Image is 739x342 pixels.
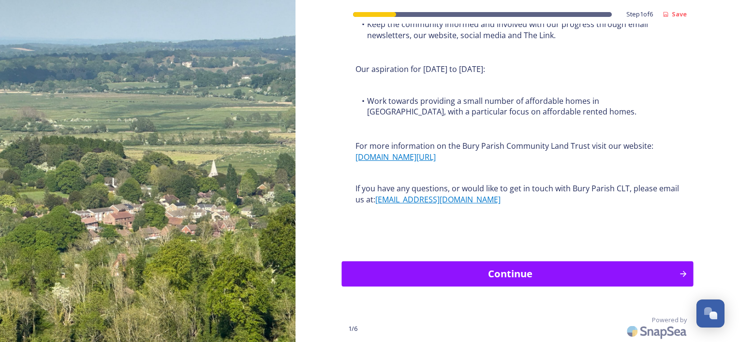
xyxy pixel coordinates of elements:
strong: Save [672,10,687,18]
li: Keep the community informed and involved with our progress through email newsletters, our website... [355,19,680,41]
span: Powered by [652,315,687,325]
a: [DOMAIN_NAME][URL] [355,152,436,162]
button: Open Chat [696,299,724,328]
button: Continue [341,261,693,287]
p: For more information on the Bury Parish Community Land Trust visit our website: [355,141,680,162]
p: Our aspiration for [DATE] to [DATE]: [355,64,680,75]
li: Work towards providing a small number of affordable homes in [GEOGRAPHIC_DATA], with a particular... [355,96,680,117]
span: 1 / 6 [348,324,357,333]
span: Step 1 of 6 [626,10,653,19]
p: If you have any questions, or would like to get in touch with Bury Parish CLT, please email us at: [355,183,680,205]
div: Continue [347,267,674,281]
a: [EMAIL_ADDRESS][DOMAIN_NAME] [375,194,501,205]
